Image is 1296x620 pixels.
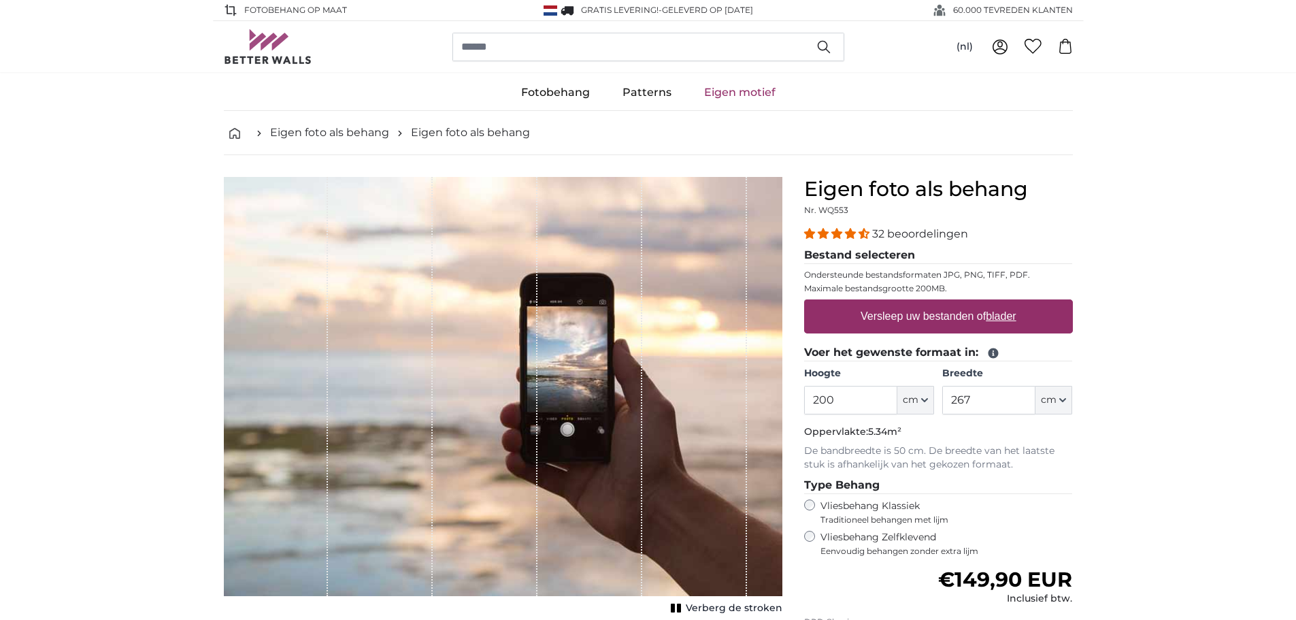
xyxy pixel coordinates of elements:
span: Traditioneel behangen met lijm [820,515,1048,525]
span: 32 beoordelingen [872,227,968,240]
u: blader [986,310,1016,322]
legend: Type Behang [804,477,1073,494]
span: - [659,5,753,15]
h1: Eigen foto als behang [804,177,1073,201]
span: €149,90 EUR [938,567,1072,592]
a: Eigen foto als behang [270,125,389,141]
label: Vliesbehang Klassiek [820,500,1048,525]
button: cm [1035,386,1072,414]
p: Maximale bestandsgrootte 200MB. [804,283,1073,294]
a: Fotobehang [505,75,606,110]
label: Vliesbehang Zelfklevend [820,531,1073,557]
span: FOTOBEHANG OP MAAT [244,4,347,16]
span: 5.34m² [868,425,901,438]
img: Betterwalls [224,29,312,64]
label: Breedte [942,367,1072,380]
span: cm [1041,393,1057,407]
span: Nr. WQ553 [804,205,848,215]
p: De bandbreedte is 50 cm. De breedte van het laatste stuk is afhankelijk van het gekozen formaat. [804,444,1073,472]
a: Eigen motief [688,75,792,110]
a: Patterns [606,75,688,110]
div: Inclusief btw. [938,592,1072,606]
span: cm [903,393,918,407]
nav: breadcrumbs [224,111,1073,155]
legend: Bestand selecteren [804,247,1073,264]
span: Verberg de stroken [686,602,782,615]
img: Nederland [544,5,557,16]
span: 4.31 stars [804,227,872,240]
button: (nl) [946,35,984,59]
a: Eigen foto als behang [411,125,530,141]
p: Ondersteunde bestandsformaten JPG, PNG, TIFF, PDF. [804,270,1073,280]
span: Geleverd op [DATE] [662,5,753,15]
div: 1 of 1 [224,177,782,618]
span: Eenvoudig behangen zonder extra lijm [820,546,1073,557]
p: Oppervlakte: [804,425,1073,439]
label: Hoogte [804,367,934,380]
label: Versleep uw bestanden of [855,303,1022,330]
legend: Voer het gewenste formaat in: [804,344,1073,361]
button: Verberg de stroken [667,599,782,618]
span: 60.000 TEVREDEN KLANTEN [953,4,1073,16]
button: cm [897,386,934,414]
span: GRATIS levering! [581,5,659,15]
